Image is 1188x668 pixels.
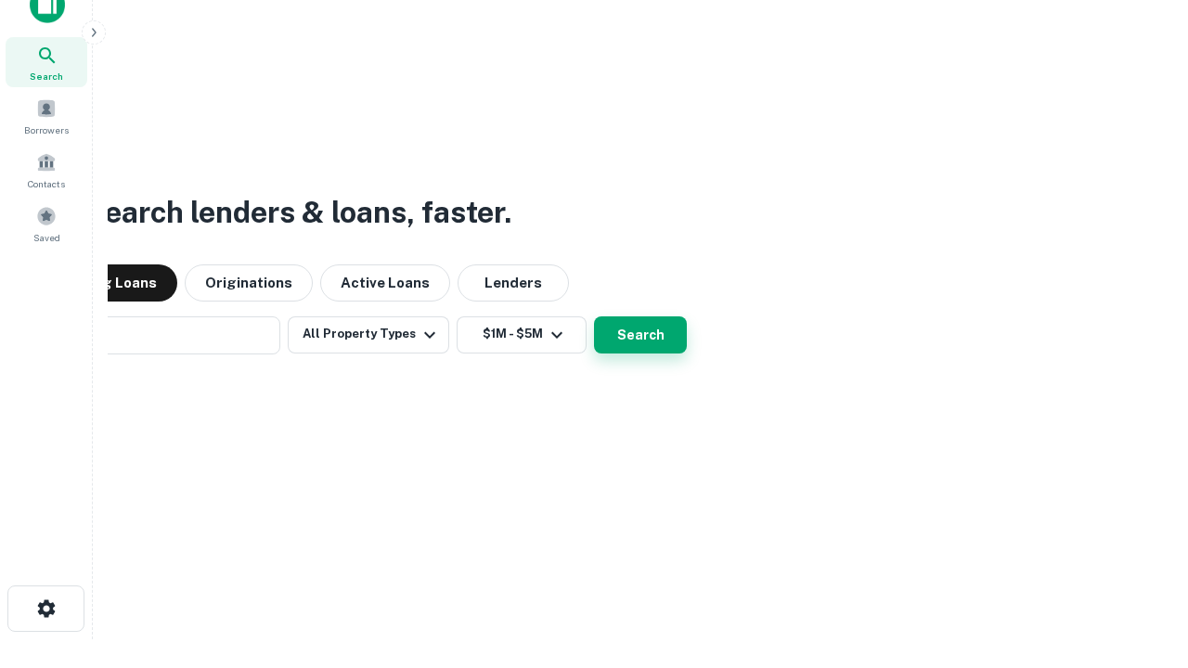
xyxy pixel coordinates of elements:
[1095,520,1188,609] iframe: Chat Widget
[30,69,63,83] span: Search
[6,91,87,141] a: Borrowers
[28,176,65,191] span: Contacts
[33,230,60,245] span: Saved
[594,316,687,353] button: Search
[457,316,587,353] button: $1M - $5M
[288,316,449,353] button: All Property Types
[185,264,313,302] button: Originations
[458,264,569,302] button: Lenders
[6,199,87,249] a: Saved
[320,264,450,302] button: Active Loans
[6,145,87,195] a: Contacts
[84,190,511,235] h3: Search lenders & loans, faster.
[24,122,69,137] span: Borrowers
[6,37,87,87] a: Search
